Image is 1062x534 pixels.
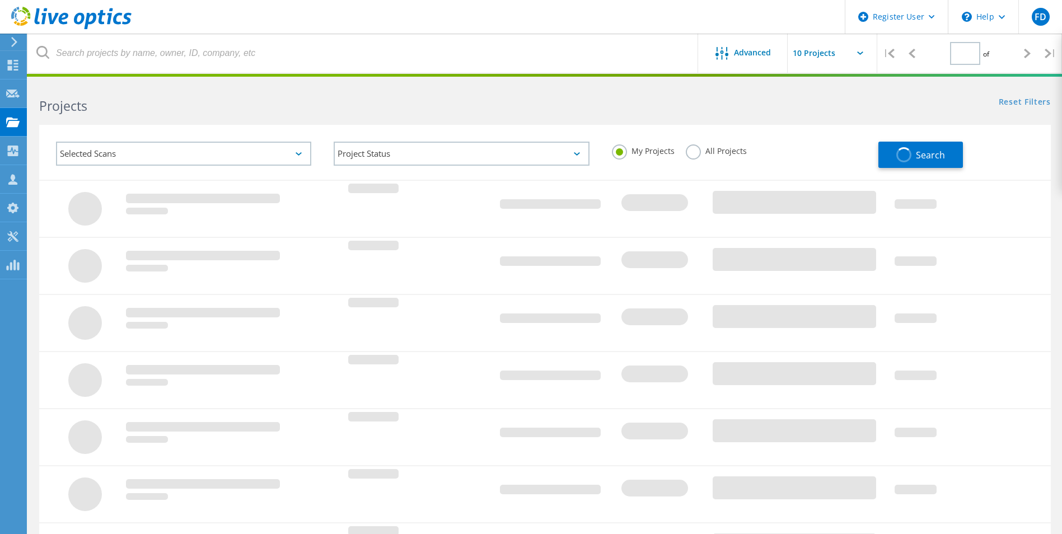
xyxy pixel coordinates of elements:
[983,49,989,59] span: of
[1035,12,1046,21] span: FD
[612,144,675,155] label: My Projects
[877,34,900,73] div: |
[734,49,771,57] span: Advanced
[28,34,699,73] input: Search projects by name, owner, ID, company, etc
[916,149,945,161] span: Search
[11,24,132,31] a: Live Optics Dashboard
[962,12,972,22] svg: \n
[999,98,1051,107] a: Reset Filters
[1039,34,1062,73] div: |
[334,142,589,166] div: Project Status
[878,142,963,168] button: Search
[39,97,87,115] b: Projects
[686,144,747,155] label: All Projects
[56,142,311,166] div: Selected Scans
